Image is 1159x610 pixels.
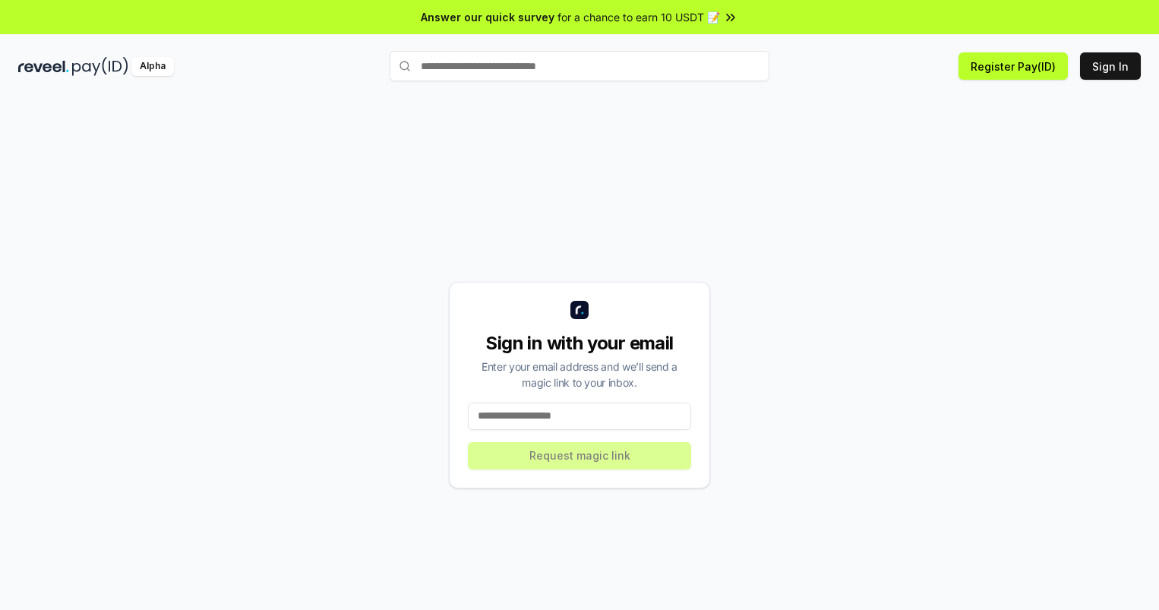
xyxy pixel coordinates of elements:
button: Register Pay(ID) [958,52,1068,80]
img: pay_id [72,57,128,76]
span: Answer our quick survey [421,9,554,25]
div: Enter your email address and we’ll send a magic link to your inbox. [468,359,691,390]
button: Sign In [1080,52,1141,80]
img: reveel_dark [18,57,69,76]
img: logo_small [570,301,589,319]
div: Alpha [131,57,174,76]
span: for a chance to earn 10 USDT 📝 [557,9,720,25]
div: Sign in with your email [468,331,691,356]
